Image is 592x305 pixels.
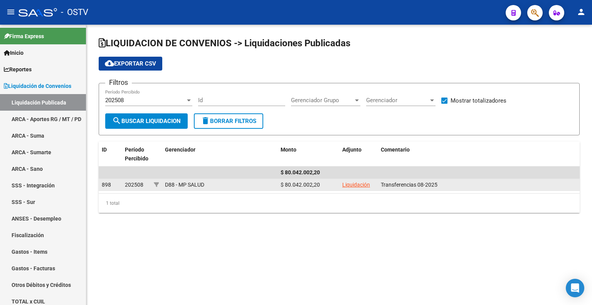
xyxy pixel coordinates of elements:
span: 898 [102,182,111,188]
span: Exportar CSV [105,60,156,67]
button: Borrar Filtros [194,113,263,129]
datatable-header-cell: Gerenciador [162,142,277,175]
span: D88 - MP SALUD [165,182,204,188]
span: ID [102,147,107,153]
button: Exportar CSV [99,57,162,71]
span: Gerenciador [366,97,429,104]
mat-icon: person [577,7,586,17]
div: $ 80.042.002,20 [281,180,336,189]
mat-icon: menu [6,7,15,17]
span: Firma Express [4,32,44,40]
mat-icon: delete [201,116,210,125]
button: Buscar Liquidacion [105,113,188,129]
span: Monto [281,147,296,153]
datatable-header-cell: ID [99,142,122,175]
span: Transferencias 08-2025 [381,182,437,188]
span: Gerenciador Grupo [291,97,353,104]
span: Reportes [4,65,32,74]
span: Liquidación de Convenios [4,82,71,90]
span: Adjunto [342,147,362,153]
mat-icon: search [112,116,121,125]
datatable-header-cell: Período Percibido [122,142,151,175]
span: 202508 [105,97,124,104]
datatable-header-cell: Adjunto [339,142,378,175]
div: Open Intercom Messenger [566,279,584,297]
span: 202508 [125,182,143,188]
span: LIQUIDACION DE CONVENIOS -> Liquidaciones Publicadas [99,38,350,49]
datatable-header-cell: Comentario [378,142,580,175]
span: Inicio [4,49,24,57]
a: Liquidación [342,182,370,188]
h3: Filtros [105,77,132,88]
mat-icon: cloud_download [105,59,114,68]
span: Gerenciador [165,147,195,153]
span: Comentario [381,147,410,153]
span: Período Percibido [125,147,148,162]
span: Mostrar totalizadores [451,96,506,105]
span: Buscar Liquidacion [112,118,181,125]
span: - OSTV [61,4,88,21]
span: $ 80.042.002,20 [281,169,320,175]
span: Borrar Filtros [201,118,256,125]
div: 1 total [99,194,580,213]
datatable-header-cell: Monto [277,142,339,175]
